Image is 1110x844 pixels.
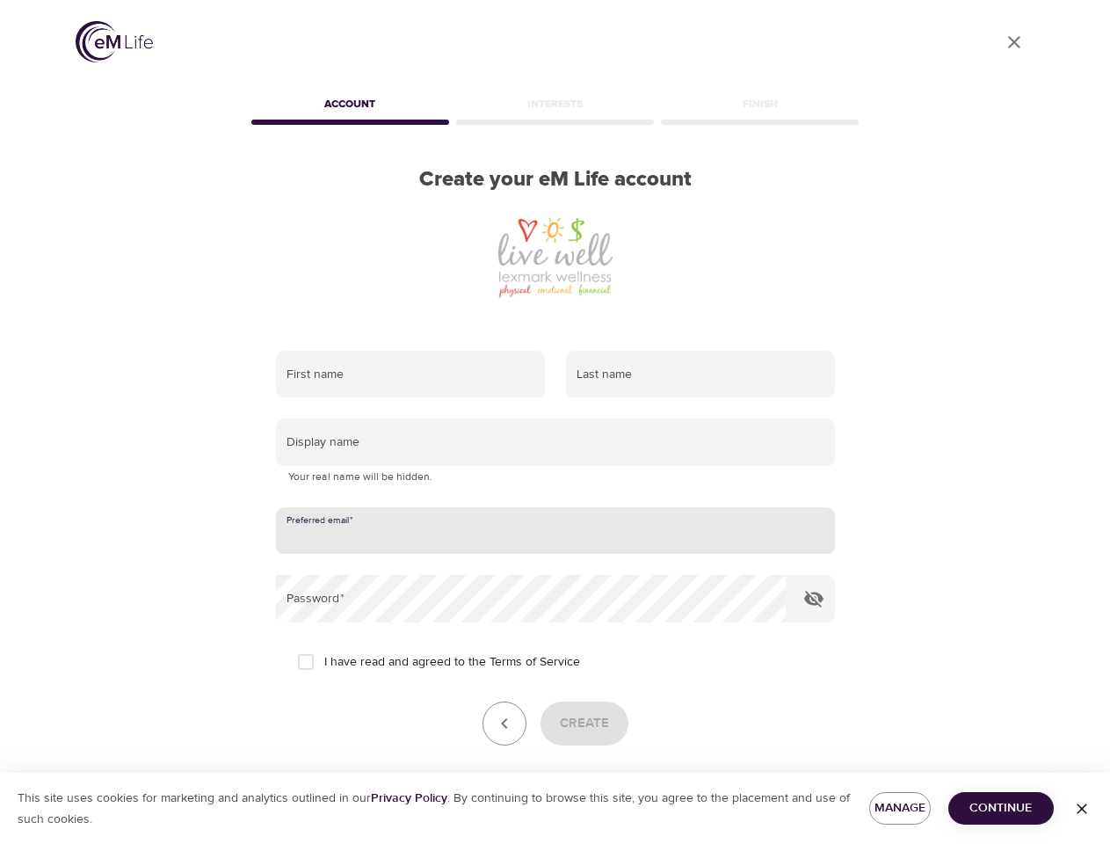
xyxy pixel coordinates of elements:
[490,653,580,672] a: Terms of Service
[324,653,580,672] span: I have read and agreed to the
[371,790,447,806] a: Privacy Policy
[288,469,823,486] p: Your real name will be hidden.
[948,792,1054,825] button: Continue
[248,167,863,193] h2: Create your eM Life account
[993,21,1035,63] a: close
[76,21,153,62] img: logo
[492,214,618,302] img: Lexmark%20Logo.jfif
[869,792,931,825] button: Manage
[883,797,917,819] span: Manage
[962,797,1040,819] span: Continue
